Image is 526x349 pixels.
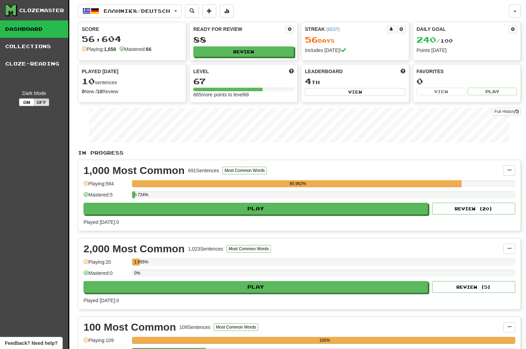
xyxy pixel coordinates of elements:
div: 665 more points to level 68 [193,91,294,98]
button: View [417,88,466,95]
div: Ready for Review [193,26,286,33]
span: Open feedback widget [5,340,58,347]
button: Review (20) [432,203,515,215]
button: Play [468,88,517,95]
div: New / Review [82,88,182,95]
strong: 10 [97,89,103,94]
button: Most Common Words [214,323,258,331]
div: 88 [193,35,294,44]
div: Streak [305,26,387,33]
button: Add sentence to collection [202,5,216,18]
div: Daily Goal [417,26,509,33]
strong: 0 [82,89,85,94]
button: More stats [220,5,234,18]
button: Most Common Words [227,245,271,253]
button: On [19,98,34,106]
div: 109 Sentences [179,324,211,331]
span: 56 [305,35,318,44]
a: Full History [492,108,521,115]
div: 1,023 Sentences [188,245,223,252]
div: th [305,77,405,86]
button: Play [84,203,428,215]
div: 1,000 Most Common [84,165,185,176]
button: Play [84,281,428,293]
div: Mastered: [120,46,151,53]
div: 100 Most Common [84,322,176,332]
button: Review (5) [432,281,515,293]
div: Mastered: 0 [84,270,129,281]
div: 2,000 Most Common [84,244,185,254]
button: Off [34,98,49,106]
button: Review [193,46,294,57]
div: Clozemaster [19,7,64,14]
div: Playing: 20 [84,259,129,270]
div: 85.962% [134,180,461,187]
div: sentences [82,77,182,86]
span: Played [DATE] [82,68,119,75]
div: 0.724% [134,191,135,198]
span: 240 [417,35,436,44]
a: (EEST) [326,27,340,32]
div: 1.955% [134,259,139,265]
div: 67 [193,77,294,86]
button: Most Common Words [222,167,267,174]
span: Leaderboard [305,68,343,75]
div: 100% [134,337,515,344]
div: Mastered: 5 [84,191,129,203]
span: Level [193,68,209,75]
div: Includes [DATE]! [305,47,405,54]
div: 56,604 [82,35,182,43]
div: Day s [305,35,405,44]
div: 0 [417,77,517,86]
div: Playing: 109 [84,337,129,348]
span: Played [DATE]: 0 [84,298,119,303]
div: Playing: [82,46,116,53]
span: 4 [305,76,312,86]
button: Search sentences [185,5,199,18]
button: View [305,88,405,96]
span: Score more points to level up [289,68,294,75]
div: Playing: 594 [84,180,129,192]
span: This week in points, UTC [401,68,405,75]
strong: 1,658 [104,46,116,52]
span: / 100 [417,38,453,44]
span: Ελληνικά / Deutsch [104,8,170,14]
span: Played [DATE]: 0 [84,219,119,225]
div: Score [82,26,182,33]
div: Favorites [417,68,517,75]
span: 10 [82,76,95,86]
div: 691 Sentences [188,167,219,174]
strong: 66 [146,46,151,52]
div: Points [DATE] [417,47,517,54]
button: Ελληνικά/Deutsch [78,5,182,18]
p: In Progress [78,149,521,156]
div: Dark Mode [5,90,63,97]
